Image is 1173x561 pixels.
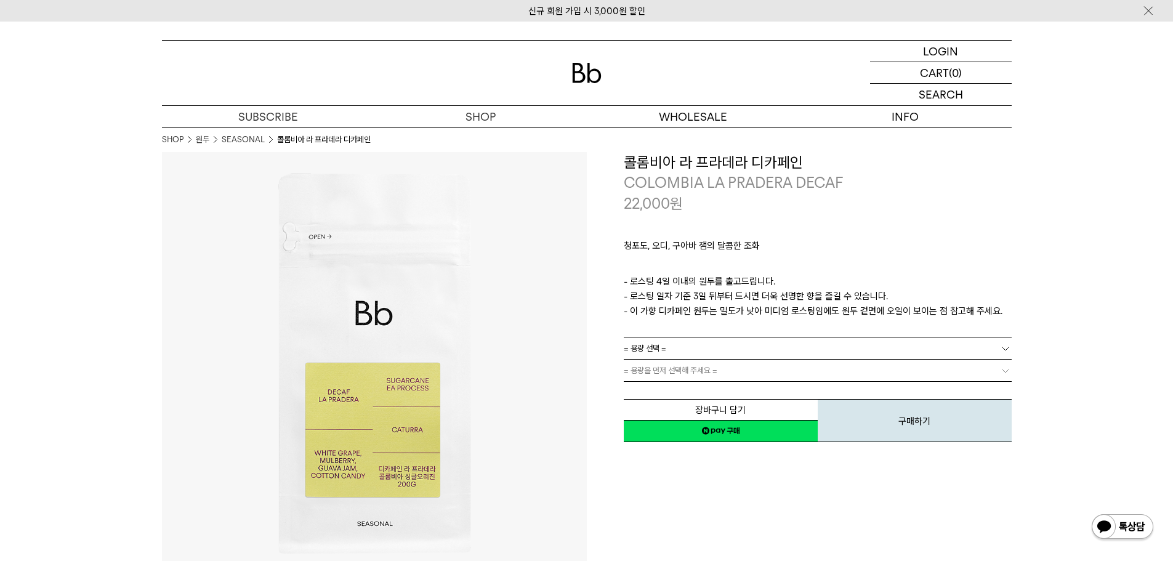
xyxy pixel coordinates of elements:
h3: 콜롬비아 라 프라데라 디카페인 [624,152,1012,173]
span: 원 [670,195,683,212]
p: WHOLESALE [587,106,799,127]
img: 로고 [572,63,602,83]
img: 카카오톡 채널 1:1 채팅 버튼 [1090,513,1155,543]
button: 구매하기 [818,399,1012,442]
p: INFO [799,106,1012,127]
p: CART [920,62,949,83]
p: - 로스팅 4일 이내의 원두를 출고드립니다. - 로스팅 일자 기준 3일 뒤부터 드시면 더욱 선명한 향을 즐길 수 있습니다. - 이 가향 디카페인 원두는 밀도가 낮아 미디엄 로... [624,274,1012,318]
a: SHOP [374,106,587,127]
a: SEASONAL [222,134,265,146]
a: LOGIN [870,41,1012,62]
button: 장바구니 담기 [624,399,818,421]
span: = 용량 선택 = [624,337,666,359]
p: SEARCH [919,84,963,105]
p: LOGIN [923,41,958,62]
a: 새창 [624,420,818,442]
p: 청포도, 오디, 구아바 잼의 달콤한 조화 [624,238,1012,259]
span: = 용량을 먼저 선택해 주세요 = [624,360,717,381]
a: SHOP [162,134,183,146]
a: SUBSCRIBE [162,106,374,127]
a: 원두 [196,134,209,146]
p: COLOMBIA LA PRADERA DECAF [624,172,1012,193]
p: 22,000 [624,193,683,214]
a: CART (0) [870,62,1012,84]
a: 신규 회원 가입 시 3,000원 할인 [528,6,645,17]
p: ㅤ [624,259,1012,274]
li: 콜롬비아 라 프라데라 디카페인 [277,134,371,146]
p: (0) [949,62,962,83]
